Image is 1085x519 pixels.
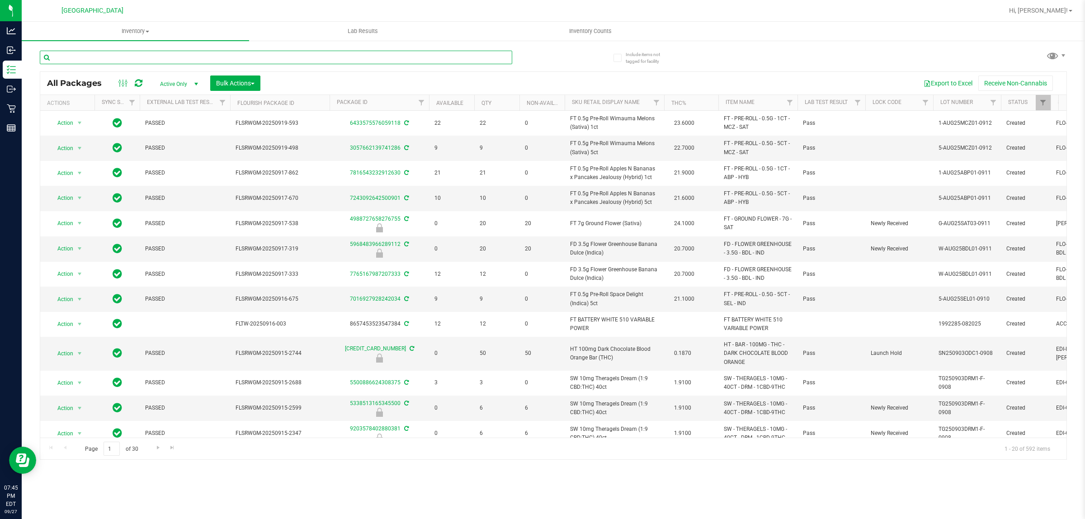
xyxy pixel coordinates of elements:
a: Item Name [726,99,755,105]
span: 20 [525,219,559,228]
div: Newly Received [328,434,430,443]
inline-svg: Reports [7,123,16,132]
span: FT 0.5g Pre-Roll Wimauma Melons (Sativa) 5ct [570,139,659,156]
span: Created [1006,349,1045,358]
span: Newly Received [871,219,928,228]
span: 21 [480,169,514,177]
span: 1.9100 [670,427,696,440]
div: Actions [47,100,91,106]
a: Inventory [22,22,249,41]
span: select [74,377,85,389]
span: 23.6000 [670,117,699,130]
span: 20.7000 [670,268,699,281]
span: 50 [525,349,559,358]
span: Created [1006,320,1045,328]
span: 20.7000 [670,242,699,255]
span: Pass [803,169,860,177]
span: select [74,268,85,280]
span: FLSRWGM-20250916-675 [236,295,324,303]
span: In Sync [113,293,122,305]
span: FT - PRE-ROLL - 0.5G - 5CT - MCZ - SAT [724,139,792,156]
span: Hi, [PERSON_NAME]! [1009,7,1068,14]
a: Lab Results [249,22,476,41]
a: Filter [649,95,664,110]
span: Pass [803,270,860,278]
span: 0 [434,429,469,438]
span: Sync from Compliance System [403,400,409,406]
span: select [74,167,85,179]
span: SW 10mg Theragels Dream (1:9 CBD:THC) 40ct [570,400,659,417]
span: 0 [525,119,559,127]
span: Sync from Compliance System [403,425,409,432]
span: PASSED [145,378,225,387]
span: 0 [525,194,559,203]
span: FT BATTERY WHITE 510 VARIABLE POWER [724,316,792,333]
span: SW - THERAGELS - 10MG - 40CT - DRM - 1CBD-9THC [724,374,792,392]
span: FT 7g Ground Flower (Sativa) [570,219,659,228]
span: PASSED [145,169,225,177]
span: select [74,142,85,155]
span: FD - FLOWER GREENHOUSE - 3.5G - BDL - IND [724,240,792,257]
span: 12 [434,320,469,328]
span: select [74,117,85,129]
a: Lock Code [873,99,901,105]
span: HT 100mg Dark Chocolate Blood Orange Bar (THC) [570,345,659,362]
span: 1.9100 [670,401,696,415]
a: 7243092642500901 [350,195,401,201]
span: Sync from Compliance System [403,170,409,176]
span: Sync from Compliance System [403,379,409,386]
span: In Sync [113,242,122,255]
span: Newly Received [871,404,928,412]
span: Pass [803,429,860,438]
span: Page of 30 [77,442,146,456]
a: 7016927928242034 [350,296,401,302]
span: Sync from Compliance System [403,195,409,201]
span: In Sync [113,217,122,230]
span: PASSED [145,144,225,152]
span: Sync from Compliance System [403,321,409,327]
span: 22.7000 [670,142,699,155]
span: Created [1006,144,1045,152]
inline-svg: Analytics [7,26,16,35]
a: 5500886624308375 [350,379,401,386]
a: Status [1008,99,1028,105]
a: Go to the next page [151,442,165,454]
a: SKU [1058,99,1068,105]
span: Sync from Compliance System [403,296,409,302]
span: FLSRWGM-20250915-2599 [236,404,324,412]
span: Inventory [22,27,249,35]
span: FLSRWGM-20250917-319 [236,245,324,253]
div: 8657453523547384 [328,320,430,328]
span: PASSED [145,245,225,253]
button: Receive Non-Cannabis [978,75,1053,91]
span: FLSRWGM-20250915-2347 [236,429,324,438]
span: HT - BAR - 100MG - THC - DARK CHOCOLATE BLOOD ORANGE [724,340,792,367]
span: SW 10mg Theragels Dream (1:9 CBD:THC) 40ct [570,425,659,442]
button: Export to Excel [918,75,978,91]
inline-svg: Outbound [7,85,16,94]
span: In Sync [113,192,122,204]
span: 3 [480,378,514,387]
span: FLSRWGM-20250915-2744 [236,349,324,358]
span: W-AUG25BDL01-0911 [939,245,995,253]
span: 5-AUG25SEL01-0910 [939,295,995,303]
span: In Sync [113,427,122,439]
span: 1.9100 [670,376,696,389]
span: 20 [480,245,514,253]
span: Sync from Compliance System [408,345,414,352]
span: Include items not tagged for facility [626,51,671,65]
span: 24.1000 [670,217,699,230]
a: Filter [986,95,1001,110]
iframe: Resource center [9,447,36,474]
span: FT - PRE-ROLL - 0.5G - 1CT - MCZ - SAT [724,114,792,132]
div: Newly Received [328,408,430,417]
span: 22 [480,119,514,127]
span: select [74,217,85,230]
a: 4988727658276755 [350,216,401,222]
a: Filter [1036,95,1051,110]
span: FT - PRE-ROLL - 0.5G - 5CT - ABP - HYB [724,189,792,207]
a: Qty [481,100,491,106]
span: 10 [480,194,514,203]
a: 6433575576059118 [350,120,401,126]
span: 20 [480,219,514,228]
